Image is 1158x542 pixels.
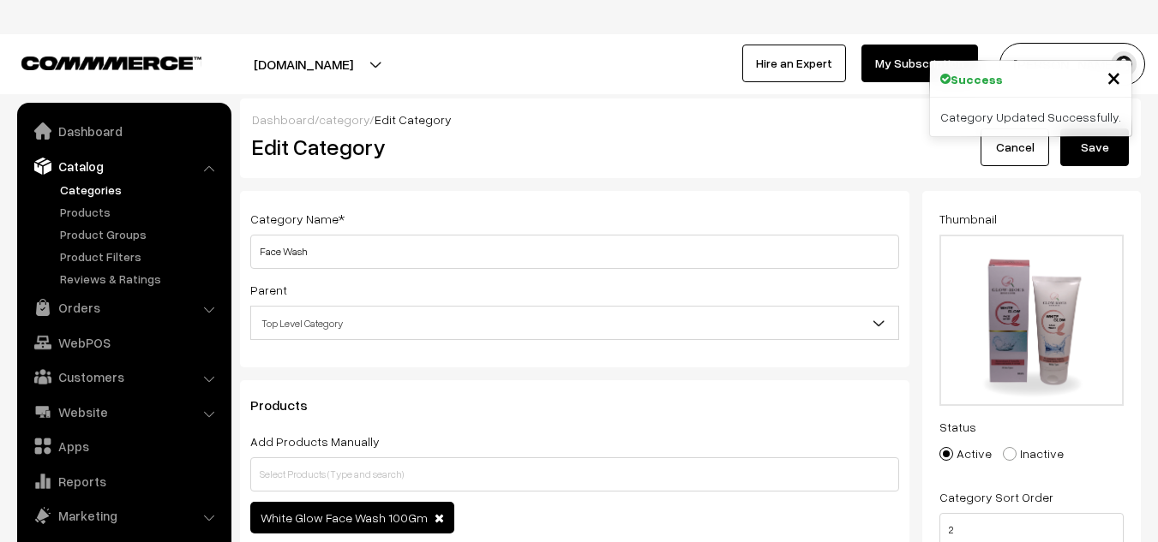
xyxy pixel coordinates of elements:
a: Customers [21,361,225,392]
a: category [319,112,369,127]
span: White Glow Face Wash 100Gm [261,510,428,525]
a: Categories [56,181,225,199]
label: Status [939,418,976,436]
div: / / [252,110,1129,128]
strong: Success [951,70,1003,88]
span: Top Level Category [251,308,898,338]
a: Orders [21,292,225,323]
label: Category Sort Order [939,488,1053,506]
span: Products [250,396,328,414]
a: Product Groups [56,225,225,243]
label: Inactive [1003,444,1064,462]
input: Select Products (Type and search) [250,457,899,491]
img: COMMMERCE [21,57,201,69]
a: Products [56,203,225,221]
button: [PERSON_NAME]… [999,43,1145,86]
label: Thumbnail [939,210,997,228]
span: Edit Category [375,112,452,127]
label: Category Name [250,210,345,228]
h2: Edit Category [252,134,903,160]
a: COMMMERCE [21,51,171,72]
a: Reports [21,466,225,497]
label: Parent [250,281,287,299]
img: user [1111,51,1137,77]
div: Category Updated Successfully. [930,98,1131,136]
a: Marketing [21,500,225,531]
a: Dashboard [252,112,315,127]
a: Reviews & Ratings [56,270,225,288]
span: × [1107,61,1121,92]
a: Product Filters [56,247,225,265]
button: Save [1060,128,1129,166]
a: Cancel [981,128,1049,166]
label: Active [939,444,992,462]
a: Apps [21,431,225,462]
a: Dashboard [21,116,225,146]
a: Hire an Expert [742,45,846,82]
a: WebPOS [21,327,225,358]
a: My Subscription [861,45,978,82]
a: Catalog [21,151,225,182]
a: Website [21,396,225,427]
label: Add Products Manually [250,432,380,450]
input: Category Name [250,235,899,269]
span: Top Level Category [250,306,899,340]
button: Close [1107,64,1121,90]
button: [DOMAIN_NAME] [194,43,413,86]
